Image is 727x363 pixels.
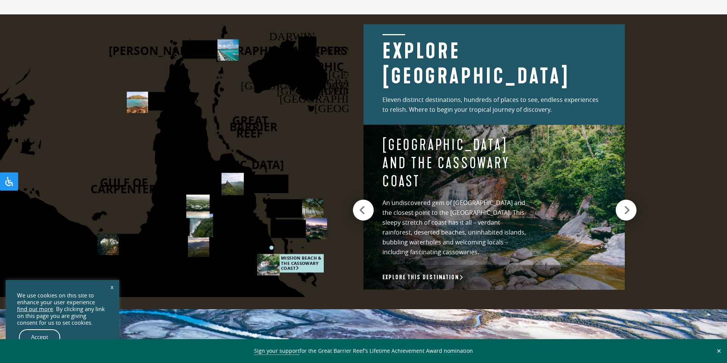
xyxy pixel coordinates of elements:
[382,34,606,89] h2: Explore [GEOGRAPHIC_DATA]
[382,198,527,257] p: An undiscovered gem of [GEOGRAPHIC_DATA] and the closest point to the [GEOGRAPHIC_DATA]. This sle...
[107,279,117,295] a: x
[17,306,53,313] a: find out more
[19,329,60,345] a: Accept
[265,59,381,74] text: [GEOGRAPHIC_DATA]
[279,92,395,105] text: [GEOGRAPHIC_DATA]
[236,125,263,141] text: REEF
[254,347,473,355] span: for the Great Barrier Reef’s Lifetime Achievement Award nomination
[229,119,278,135] text: BARRIER
[5,177,14,186] svg: Open Accessibility Panel
[382,274,463,282] a: Explore this destination
[277,84,393,97] text: [GEOGRAPHIC_DATA]
[314,102,430,115] text: [GEOGRAPHIC_DATA]
[328,68,444,81] text: [GEOGRAPHIC_DATA]
[168,163,233,179] text: PENINSULA
[269,30,315,42] text: DARWIN
[382,95,606,115] p: Eleven distinct destinations, hundreds of places to see, endless experiences to relish. Where to ...
[382,136,527,191] h4: [GEOGRAPHIC_DATA] and The Cassowary Coast
[241,80,357,92] text: [GEOGRAPHIC_DATA]
[17,292,108,326] div: We use cookies on this site to enhance your user experience . By clicking any link on this page y...
[168,157,284,172] text: [GEOGRAPHIC_DATA]
[232,113,268,128] text: GREAT
[715,347,723,354] button: Close
[90,181,168,197] text: CARPENTERIA
[254,347,300,355] a: Sign your support
[100,175,148,191] text: GULF OF
[299,77,415,89] text: [GEOGRAPHIC_DATA]
[109,43,408,58] text: [PERSON_NAME][GEOGRAPHIC_DATA][PERSON_NAME]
